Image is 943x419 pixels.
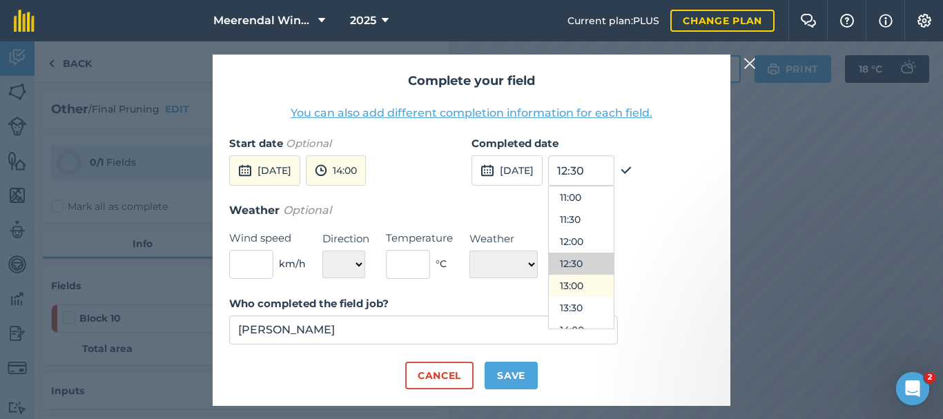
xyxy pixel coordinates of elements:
[743,55,756,72] img: svg+xml;base64,PHN2ZyB4bWxucz0iaHR0cDovL3d3dy53My5vcmcvMjAwMC9zdmciIHdpZHRoPSIyMiIgaGVpZ2h0PSIzMC...
[549,297,614,319] button: 13:30
[549,319,614,341] button: 14:00
[283,204,331,217] em: Optional
[670,10,775,32] a: Change plan
[471,155,543,186] button: [DATE]
[229,230,306,246] label: Wind speed
[315,162,327,179] img: svg+xml;base64,PD94bWwgdmVyc2lvbj0iMS4wIiBlbmNvZGluZz0idXRmLTgiPz4KPCEtLSBHZW5lcmF0b3I6IEFkb2JlIE...
[924,372,935,383] span: 2
[229,155,300,186] button: [DATE]
[229,202,714,220] h3: Weather
[567,13,659,28] span: Current plan : PLUS
[229,137,283,150] strong: Start date
[213,12,313,29] span: Meerendal Wine Estate
[322,231,369,247] label: Direction
[286,137,331,150] em: Optional
[839,14,855,28] img: A question mark icon
[386,230,453,246] label: Temperature
[549,208,614,231] button: 11:30
[238,162,252,179] img: svg+xml;base64,PD94bWwgdmVyc2lvbj0iMS4wIiBlbmNvZGluZz0idXRmLTgiPz4KPCEtLSBHZW5lcmF0b3I6IEFkb2JlIE...
[879,12,893,29] img: svg+xml;base64,PHN2ZyB4bWxucz0iaHR0cDovL3d3dy53My5vcmcvMjAwMC9zdmciIHdpZHRoPSIxNyIgaGVpZ2h0PSIxNy...
[405,362,474,389] button: Cancel
[549,253,614,275] button: 12:30
[14,10,35,32] img: fieldmargin Logo
[350,12,376,29] span: 2025
[306,155,366,186] button: 14:00
[485,362,538,389] button: Save
[469,231,538,247] label: Weather
[916,14,933,28] img: A cog icon
[229,71,714,91] h2: Complete your field
[279,256,306,271] span: km/h
[549,275,614,297] button: 13:00
[549,231,614,253] button: 12:00
[436,256,447,271] span: ° C
[800,14,817,28] img: Two speech bubbles overlapping with the left bubble in the forefront
[549,186,614,208] button: 11:00
[291,105,652,121] button: You can also add different completion information for each field.
[229,297,389,310] strong: Who completed the field job?
[620,162,632,179] img: svg+xml;base64,PHN2ZyB4bWxucz0iaHR0cDovL3d3dy53My5vcmcvMjAwMC9zdmciIHdpZHRoPSIxOCIgaGVpZ2h0PSIyNC...
[480,162,494,179] img: svg+xml;base64,PD94bWwgdmVyc2lvbj0iMS4wIiBlbmNvZGluZz0idXRmLTgiPz4KPCEtLSBHZW5lcmF0b3I6IEFkb2JlIE...
[471,137,558,150] strong: Completed date
[896,372,929,405] iframe: Intercom live chat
